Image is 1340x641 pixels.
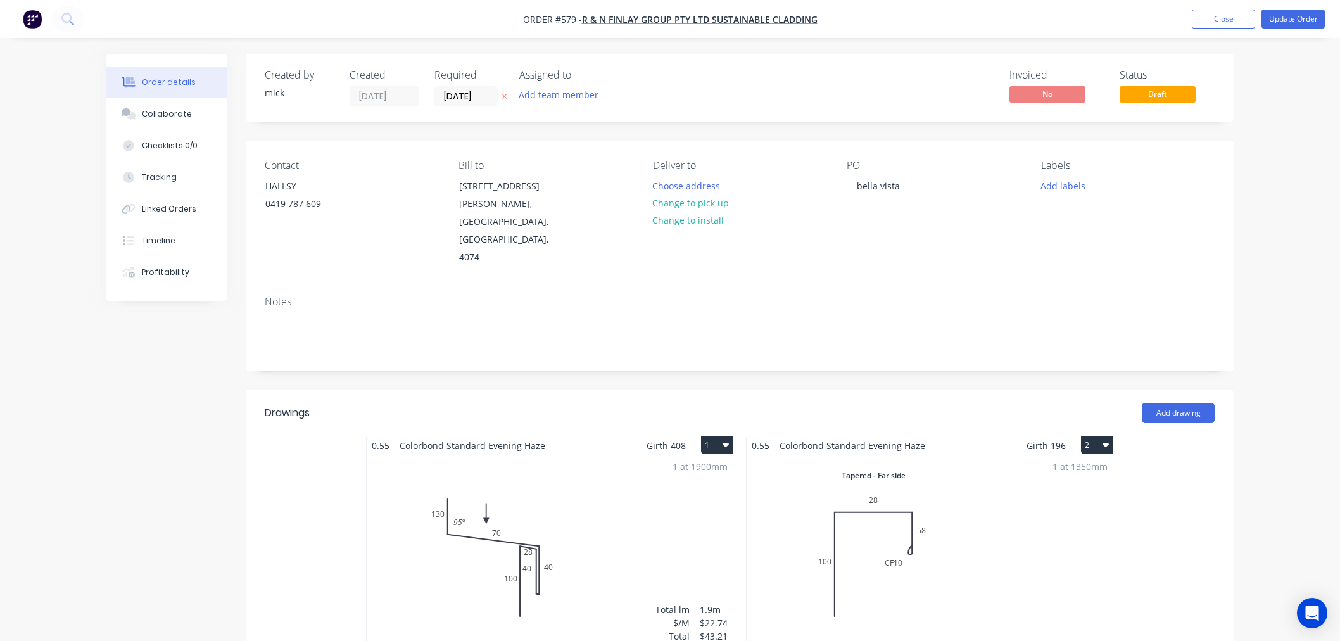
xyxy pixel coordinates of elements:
[106,98,227,130] button: Collaborate
[1081,436,1113,454] button: 2
[106,130,227,162] button: Checklists 0/0
[523,13,582,25] span: Order #579 -
[350,69,419,81] div: Created
[1297,598,1327,628] div: Open Intercom Messenger
[367,436,395,455] span: 0.55
[142,77,196,88] div: Order details
[1052,460,1108,473] div: 1 at 1350mm
[519,69,646,81] div: Assigned to
[646,212,731,229] button: Change to install
[106,225,227,257] button: Timeline
[653,160,826,172] div: Deliver to
[142,267,189,278] div: Profitability
[265,86,334,99] div: mick
[106,193,227,225] button: Linked Orders
[458,160,632,172] div: Bill to
[395,436,550,455] span: Colorbond Standard Evening Haze
[1041,160,1215,172] div: Labels
[1142,403,1215,423] button: Add drawing
[459,177,564,195] div: [STREET_ADDRESS]
[265,405,310,421] div: Drawings
[265,160,438,172] div: Contact
[265,69,334,81] div: Created by
[448,177,575,267] div: [STREET_ADDRESS][PERSON_NAME], [GEOGRAPHIC_DATA], [GEOGRAPHIC_DATA], 4074
[265,195,370,213] div: 0419 787 609
[1027,436,1066,455] span: Girth 196
[142,172,177,183] div: Tracking
[673,460,728,473] div: 1 at 1900mm
[265,177,370,195] div: HALLSY
[142,235,175,246] div: Timeline
[646,177,727,194] button: Choose address
[847,160,1020,172] div: PO
[23,10,42,29] img: Factory
[106,162,227,193] button: Tracking
[1009,86,1085,102] span: No
[106,257,227,288] button: Profitability
[655,603,690,616] div: Total lm
[142,108,192,120] div: Collaborate
[701,436,733,454] button: 1
[700,603,728,616] div: 1.9m
[655,616,690,630] div: $/M
[519,86,605,103] button: Add team member
[700,616,728,630] div: $22.74
[747,436,774,455] span: 0.55
[1120,69,1215,81] div: Status
[459,195,564,266] div: [PERSON_NAME], [GEOGRAPHIC_DATA], [GEOGRAPHIC_DATA], 4074
[646,194,736,212] button: Change to pick up
[647,436,686,455] span: Girth 408
[434,69,504,81] div: Required
[265,296,1215,308] div: Notes
[582,13,818,25] a: R & N Finlay Group Pty Ltd Sustainable Cladding
[255,177,381,217] div: HALLSY0419 787 609
[1261,10,1325,29] button: Update Order
[512,86,605,103] button: Add team member
[142,140,198,151] div: Checklists 0/0
[1009,69,1104,81] div: Invoiced
[1033,177,1092,194] button: Add labels
[1192,10,1255,29] button: Close
[774,436,930,455] span: Colorbond Standard Evening Haze
[847,177,910,195] div: bella vista
[1120,86,1196,102] span: Draft
[106,67,227,98] button: Order details
[142,203,196,215] div: Linked Orders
